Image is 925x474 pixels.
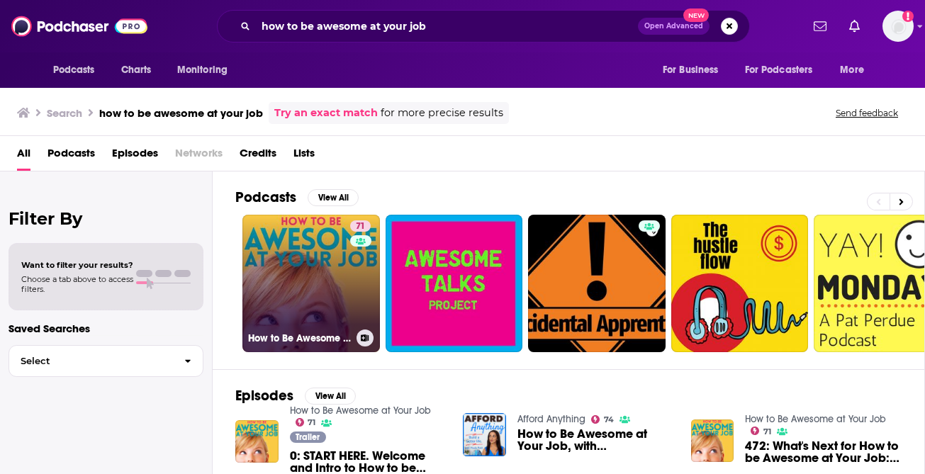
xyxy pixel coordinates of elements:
[691,419,734,463] img: 472: What's Next for How to be Awesome at Your Job: Your Survey results Are Shaping Our Future!
[235,188,359,206] a: PodcastsView All
[840,60,864,80] span: More
[381,105,503,121] span: for more precise results
[663,60,719,80] span: For Business
[99,106,263,120] h3: how to be awesome at your job
[653,57,736,84] button: open menu
[882,11,914,42] button: Show profile menu
[167,57,246,84] button: open menu
[745,440,902,464] a: 472: What's Next for How to be Awesome at Your Job: Your Survey results Are Shaping Our Future!
[591,415,614,424] a: 74
[47,142,95,171] a: Podcasts
[356,220,365,234] span: 71
[902,11,914,22] svg: Add a profile image
[736,57,834,84] button: open menu
[47,106,82,120] h3: Search
[293,142,315,171] a: Lists
[296,418,316,427] a: 71
[21,274,133,294] span: Choose a tab above to access filters.
[290,450,447,474] a: 0: START HERE. Welcome and Intro to How to be Awesome at Your Job
[53,60,95,80] span: Podcasts
[235,420,279,463] img: 0: START HERE. Welcome and Intro to How to be Awesome at Your Job
[882,11,914,42] span: Logged in as megcassidy
[9,208,203,229] h2: Filter By
[644,23,703,30] span: Open Advanced
[9,345,203,377] button: Select
[217,10,750,43] div: Search podcasts, credits, & more...
[248,332,351,344] h3: How to Be Awesome at Your Job
[242,215,380,352] a: 71How to Be Awesome at Your Job
[112,142,158,171] a: Episodes
[308,419,315,426] span: 71
[296,433,320,441] span: Trailer
[175,142,223,171] span: Networks
[882,11,914,42] img: User Profile
[308,189,359,206] button: View All
[235,387,293,405] h2: Episodes
[112,57,160,84] a: Charts
[290,405,431,417] a: How to Be Awesome at Your Job
[9,322,203,335] p: Saved Searches
[831,107,902,119] button: Send feedback
[21,260,133,270] span: Want to filter your results?
[463,413,506,456] img: How to Be Awesome at Your Job, with Pete Mockaitis
[305,388,356,405] button: View All
[843,14,865,38] a: Show notifications dropdown
[43,57,113,84] button: open menu
[751,427,771,435] a: 71
[9,356,173,366] span: Select
[638,18,710,35] button: Open AdvancedNew
[808,14,832,38] a: Show notifications dropdown
[763,429,771,435] span: 71
[17,142,30,171] a: All
[11,13,147,40] img: Podchaser - Follow, Share and Rate Podcasts
[683,9,709,22] span: New
[235,387,356,405] a: EpisodesView All
[121,60,152,80] span: Charts
[604,417,614,423] span: 74
[235,188,296,206] h2: Podcasts
[177,60,228,80] span: Monitoring
[240,142,276,171] a: Credits
[517,413,585,425] a: Afford Anything
[830,57,882,84] button: open menu
[256,15,638,38] input: Search podcasts, credits, & more...
[350,220,371,232] a: 71
[745,60,813,80] span: For Podcasters
[517,428,674,452] span: How to Be Awesome at Your Job, with [PERSON_NAME]
[274,105,378,121] a: Try an exact match
[517,428,674,452] a: How to Be Awesome at Your Job, with Pete Mockaitis
[745,413,886,425] a: How to Be Awesome at Your Job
